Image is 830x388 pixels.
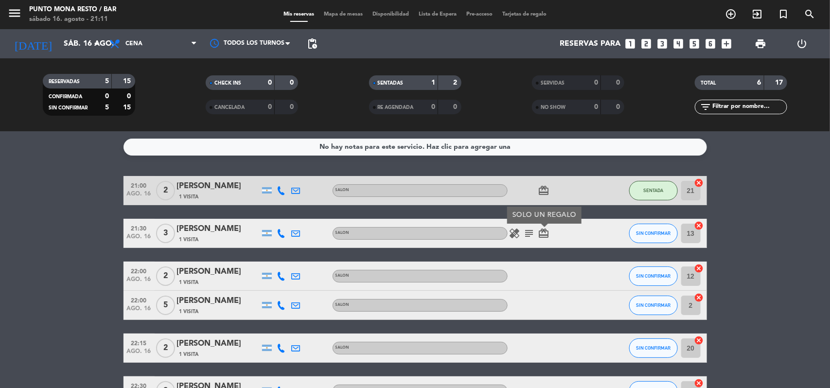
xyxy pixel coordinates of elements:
[156,224,175,243] span: 3
[509,228,521,239] i: healing
[694,178,704,188] i: cancel
[414,12,461,17] span: Lista de Espera
[636,345,671,351] span: SIN CONFIRMAR
[453,104,459,110] strong: 0
[378,105,414,110] span: RE AGENDADA
[127,222,151,233] span: 21:30
[127,265,151,276] span: 22:00
[279,12,319,17] span: Mis reservas
[336,346,350,350] span: SALON
[127,294,151,305] span: 22:00
[306,38,318,50] span: pending_actions
[694,378,704,388] i: cancel
[319,141,511,153] div: No hay notas para este servicio. Haz clic para agregar una
[368,12,414,17] span: Disponibilidad
[636,302,671,308] span: SIN CONFIRMAR
[776,79,785,86] strong: 17
[629,224,678,243] button: SIN CONFIRMAR
[7,33,59,54] i: [DATE]
[336,274,350,278] span: SALON
[629,266,678,286] button: SIN CONFIRMAR
[701,81,716,86] span: TOTAL
[319,12,368,17] span: Mapa de mesas
[105,78,109,85] strong: 5
[49,94,82,99] span: CONFIRMADA
[214,105,245,110] span: CANCELADA
[796,38,808,50] i: power_settings_new
[127,233,151,245] span: ago. 16
[643,188,663,193] span: SENTADA
[7,6,22,24] button: menu
[177,295,260,307] div: [PERSON_NAME]
[538,185,550,196] i: card_giftcard
[7,6,22,20] i: menu
[689,37,701,50] i: looks_5
[123,78,133,85] strong: 15
[541,81,565,86] span: SERVIDAS
[90,38,102,50] i: arrow_drop_down
[127,276,151,287] span: ago. 16
[694,293,704,302] i: cancel
[700,101,711,113] i: filter_list
[538,228,550,239] i: card_giftcard
[177,265,260,278] div: [PERSON_NAME]
[378,81,404,86] span: SENTADAS
[156,181,175,200] span: 2
[636,273,671,279] span: SIN CONFIRMAR
[179,351,199,358] span: 1 Visita
[127,179,151,191] span: 21:00
[461,12,497,17] span: Pre-acceso
[179,193,199,201] span: 1 Visita
[694,335,704,345] i: cancel
[453,79,459,86] strong: 2
[705,37,717,50] i: looks_6
[711,102,787,112] input: Filtrar por nombre...
[336,188,350,192] span: SALON
[497,12,551,17] span: Tarjetas de regalo
[640,37,653,50] i: looks_two
[755,38,766,50] span: print
[656,37,669,50] i: looks_3
[507,207,582,224] div: SOLO UN REGALO
[616,79,622,86] strong: 0
[751,8,763,20] i: exit_to_app
[594,79,598,86] strong: 0
[49,106,88,110] span: SIN CONFIRMAR
[156,296,175,315] span: 5
[594,104,598,110] strong: 0
[179,236,199,244] span: 1 Visita
[29,15,116,24] div: sábado 16. agosto - 21:11
[629,181,678,200] button: SENTADA
[636,230,671,236] span: SIN CONFIRMAR
[127,337,151,348] span: 22:15
[524,228,535,239] i: subject
[156,338,175,358] span: 2
[123,104,133,111] strong: 15
[781,29,823,58] div: LOG OUT
[541,105,565,110] span: NO SHOW
[431,79,435,86] strong: 1
[127,93,133,100] strong: 0
[156,266,175,286] span: 2
[179,308,199,316] span: 1 Visita
[777,8,789,20] i: turned_in_not
[672,37,685,50] i: looks_4
[694,264,704,273] i: cancel
[127,348,151,359] span: ago. 16
[268,79,272,86] strong: 0
[268,104,272,110] strong: 0
[804,8,815,20] i: search
[629,338,678,358] button: SIN CONFIRMAR
[694,221,704,230] i: cancel
[179,279,199,286] span: 1 Visita
[105,93,109,100] strong: 0
[127,191,151,202] span: ago. 16
[629,296,678,315] button: SIN CONFIRMAR
[336,231,350,235] span: SALON
[616,104,622,110] strong: 0
[29,5,116,15] div: Punto Mona Resto / Bar
[560,39,621,49] span: Reservas para
[177,223,260,235] div: [PERSON_NAME]
[721,37,733,50] i: add_box
[125,40,142,47] span: Cena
